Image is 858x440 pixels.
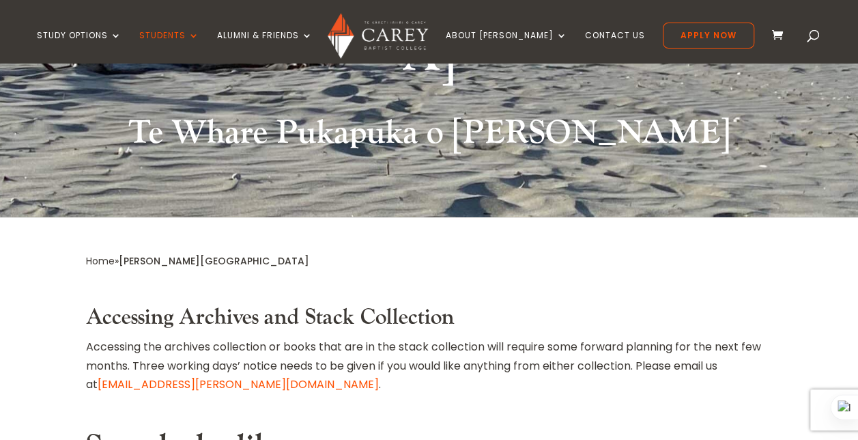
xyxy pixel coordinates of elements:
h3: Accessing Archives and Stack Collection [86,305,773,338]
a: Study Options [37,31,121,63]
a: Contact Us [585,31,645,63]
span: [PERSON_NAME][GEOGRAPHIC_DATA] [119,254,309,268]
h2: Te Whare Pukapuka o [PERSON_NAME] [86,113,773,160]
a: Alumni & Friends [217,31,313,63]
a: [EMAIL_ADDRESS][PERSON_NAME][DOMAIN_NAME] [98,376,379,392]
a: Students [139,31,199,63]
p: Accessing the archives collection or books that are in the stack collection will require some for... [86,338,773,394]
a: Apply Now [663,23,754,49]
img: Carey Baptist College [328,13,428,59]
a: Home [86,254,115,268]
span: » [86,254,309,268]
a: About [PERSON_NAME] [446,31,567,63]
